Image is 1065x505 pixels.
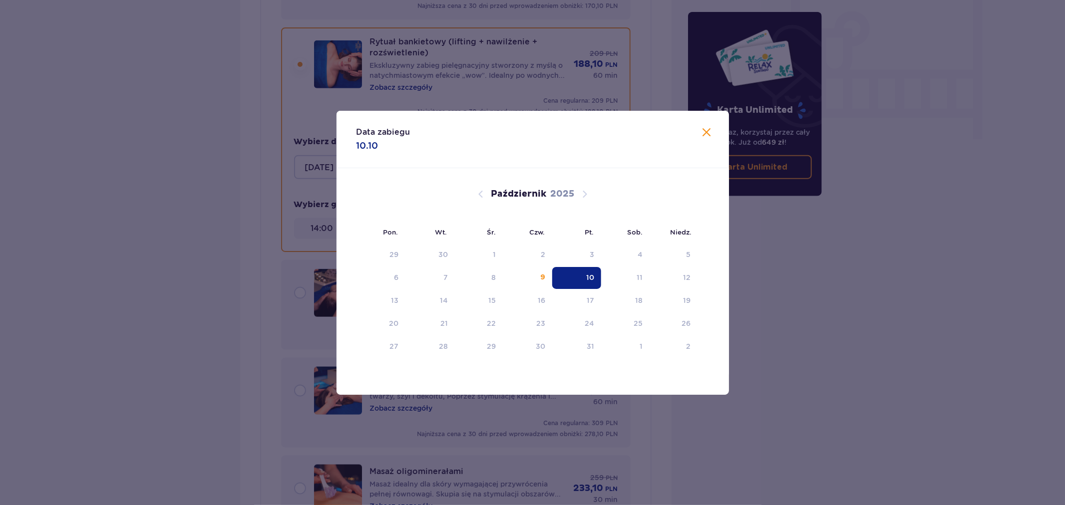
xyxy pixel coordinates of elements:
[650,267,698,289] td: Data niedostępna. niedziela, 12 października 2025
[538,295,545,305] div: 16
[650,244,698,266] td: Data niedostępna. niedziela, 5 października 2025
[491,188,546,200] p: Październik
[585,228,594,236] small: Pt.
[650,336,698,358] td: Data niedostępna. niedziela, 2 listopada 2025
[440,318,448,328] div: 21
[601,336,650,358] td: Data niedostępna. sobota, 1 listopada 2025
[356,244,406,266] td: Data niedostępna. poniedziałek, 29 września 2025
[601,313,650,335] td: Data niedostępna. sobota, 25 października 2025
[440,295,448,305] div: 14
[356,336,406,358] td: Data niedostępna. poniedziałek, 27 października 2025
[536,318,545,328] div: 23
[455,290,503,312] td: Data niedostępna. środa, 15 października 2025
[541,250,545,259] div: 2
[438,250,448,259] div: 30
[601,244,650,266] td: Data niedostępna. sobota, 4 października 2025
[439,341,448,351] div: 28
[475,188,487,200] button: Poprzedni miesiąc
[435,228,447,236] small: Wt.
[671,228,692,236] small: Niedz.
[601,267,650,289] td: Data niedostępna. sobota, 11 października 2025
[455,313,503,335] td: Data niedostępna. środa, 22 października 2025
[684,295,691,305] div: 19
[405,244,455,266] td: Data niedostępna. wtorek, 30 września 2025
[405,267,455,289] td: Data niedostępna. wtorek, 7 października 2025
[405,313,455,335] td: Data niedostępna. wtorek, 21 października 2025
[487,341,496,351] div: 29
[635,295,643,305] div: 18
[356,290,406,312] td: Data niedostępna. poniedziałek, 13 października 2025
[590,250,594,259] div: 3
[356,313,406,335] td: Data niedostępna. poniedziałek, 20 października 2025
[487,228,496,236] small: Śr.
[503,290,552,312] td: Data niedostępna. czwartek, 16 października 2025
[383,228,398,236] small: Pon.
[455,336,503,358] td: Data niedostępna. środa, 29 października 2025
[687,250,691,259] div: 5
[443,272,448,282] div: 7
[491,272,496,282] div: 8
[587,341,594,351] div: 31
[503,267,552,289] td: Data niedostępna. czwartek, 9 października 2025
[687,341,691,351] div: 2
[536,341,545,351] div: 30
[487,318,496,328] div: 22
[356,127,410,138] p: Data zabiegu
[628,228,643,236] small: Sob.
[394,272,398,282] div: 6
[586,272,594,282] div: 10
[488,295,496,305] div: 15
[540,272,545,282] div: 9
[455,267,503,289] td: Data niedostępna. środa, 8 października 2025
[552,267,602,289] td: Data zaznaczona. piątek, 10 października 2025
[587,295,594,305] div: 17
[585,318,594,328] div: 24
[503,244,552,266] td: Data niedostępna. czwartek, 2 października 2025
[530,228,545,236] small: Czw.
[493,250,496,259] div: 1
[389,250,398,259] div: 29
[682,318,691,328] div: 26
[552,336,602,358] td: Data niedostępna. piątek, 31 października 2025
[638,250,643,259] div: 4
[650,290,698,312] td: Data niedostępna. niedziela, 19 października 2025
[552,290,602,312] td: Data niedostępna. piątek, 17 października 2025
[405,290,455,312] td: Data niedostępna. wtorek, 14 października 2025
[356,267,406,289] td: Data niedostępna. poniedziałek, 6 października 2025
[650,313,698,335] td: Data niedostępna. niedziela, 26 października 2025
[503,336,552,358] td: Data niedostępna. czwartek, 30 października 2025
[634,318,643,328] div: 25
[640,341,643,351] div: 1
[552,244,602,266] td: Data niedostępna. piątek, 3 października 2025
[389,341,398,351] div: 27
[550,188,574,200] p: 2025
[601,290,650,312] td: Data niedostępna. sobota, 18 października 2025
[503,313,552,335] td: Data niedostępna. czwartek, 23 października 2025
[389,318,398,328] div: 20
[701,127,713,139] button: Zamknij
[391,295,398,305] div: 13
[356,140,378,152] p: 10.10
[405,336,455,358] td: Data niedostępna. wtorek, 28 października 2025
[552,313,602,335] td: Data niedostępna. piątek, 24 października 2025
[684,272,691,282] div: 12
[637,272,643,282] div: 11
[455,244,503,266] td: Data niedostępna. środa, 1 października 2025
[579,188,591,200] button: Następny miesiąc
